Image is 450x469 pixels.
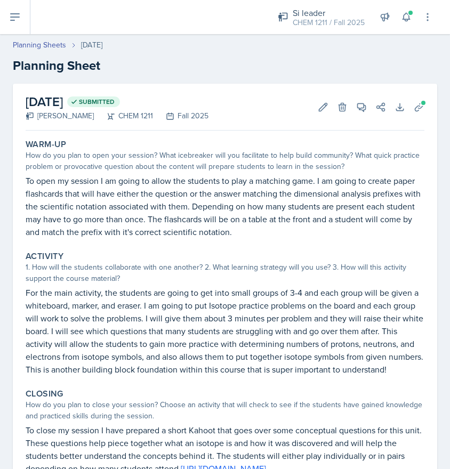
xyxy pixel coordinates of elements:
[26,251,63,262] label: Activity
[26,150,424,172] div: How do you plan to open your session? What icebreaker will you facilitate to help build community...
[79,98,115,106] span: Submitted
[26,92,208,111] h2: [DATE]
[293,6,365,19] div: Si leader
[13,39,66,51] a: Planning Sheets
[293,17,365,28] div: CHEM 1211 / Fall 2025
[26,110,94,122] div: [PERSON_NAME]
[26,262,424,284] div: 1. How will the students collaborate with one another? 2. What learning strategy will you use? 3....
[26,139,67,150] label: Warm-Up
[26,389,63,399] label: Closing
[81,39,102,51] div: [DATE]
[26,174,424,238] p: To open my session I am going to allow the students to play a matching game. I am going to create...
[26,399,424,422] div: How do you plan to close your session? Choose an activity that will check to see if the students ...
[26,286,424,376] p: For the main activity, the students are going to get into small groups of 3-4 and each group will...
[153,110,208,122] div: Fall 2025
[13,56,437,75] h2: Planning Sheet
[94,110,153,122] div: CHEM 1211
